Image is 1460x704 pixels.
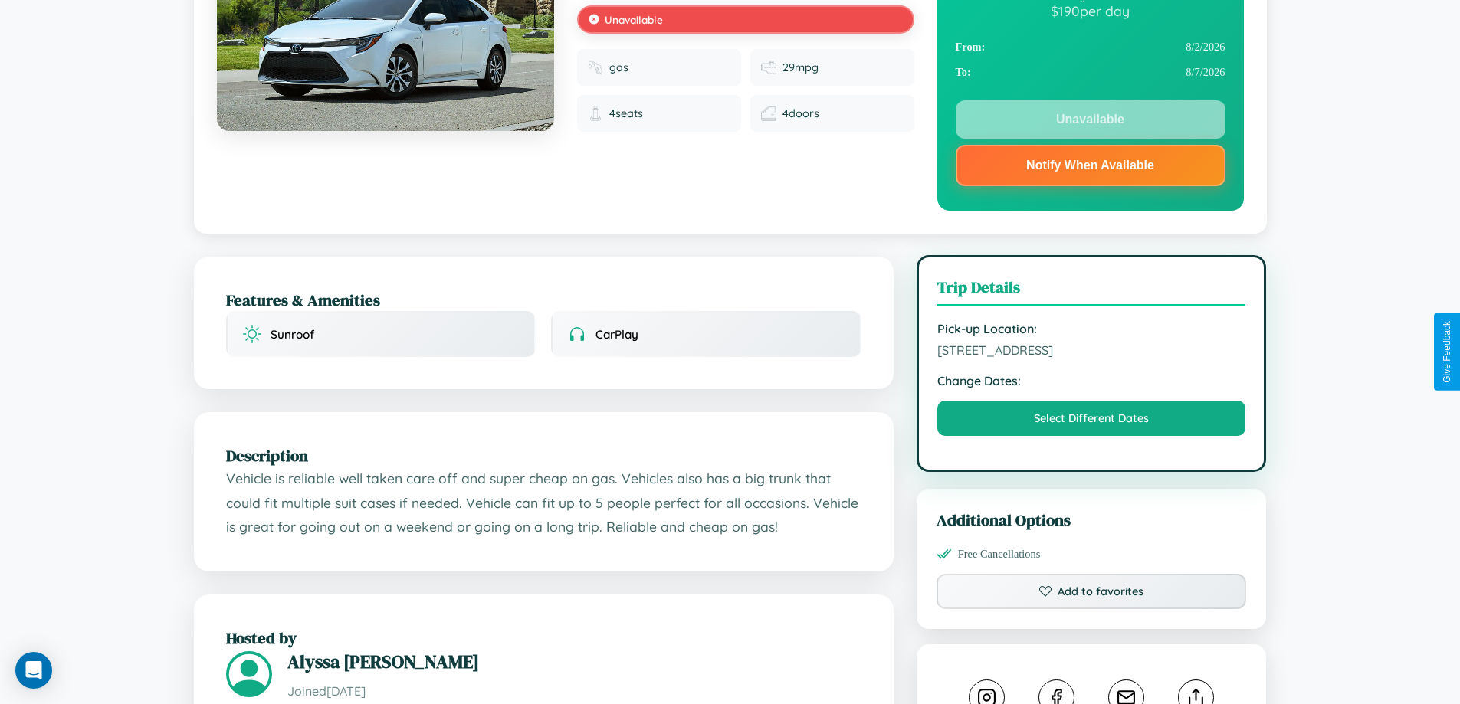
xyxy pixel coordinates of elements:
[226,444,861,467] h2: Description
[956,60,1225,85] div: 8 / 7 / 2026
[782,61,819,74] span: 29 mpg
[956,66,971,79] strong: To:
[937,574,1247,609] button: Add to favorites
[287,649,861,674] h3: Alyssa [PERSON_NAME]
[15,652,52,689] div: Open Intercom Messenger
[287,680,861,702] p: Joined [DATE]
[595,327,638,342] span: CarPlay
[588,106,603,121] img: Seats
[937,401,1246,436] button: Select Different Dates
[937,276,1246,306] h3: Trip Details
[605,13,663,26] span: Unavailable
[588,60,603,75] img: Fuel type
[226,289,861,311] h2: Features & Amenities
[937,373,1246,388] strong: Change Dates:
[1442,321,1452,383] div: Give Feedback
[956,100,1225,139] button: Unavailable
[958,548,1041,561] span: Free Cancellations
[761,60,776,75] img: Fuel efficiency
[761,106,776,121] img: Doors
[956,34,1225,60] div: 8 / 2 / 2026
[609,106,643,120] span: 4 seats
[937,342,1246,358] span: [STREET_ADDRESS]
[956,145,1225,186] button: Notify When Available
[271,327,314,342] span: Sunroof
[937,321,1246,336] strong: Pick-up Location:
[226,467,861,539] p: Vehicle is reliable well taken care off and super cheap on gas. Vehicles also has a big trunk tha...
[956,2,1225,19] div: $ 190 per day
[937,509,1247,531] h3: Additional Options
[782,106,819,120] span: 4 doors
[226,627,861,649] h2: Hosted by
[956,41,986,54] strong: From:
[609,61,628,74] span: gas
